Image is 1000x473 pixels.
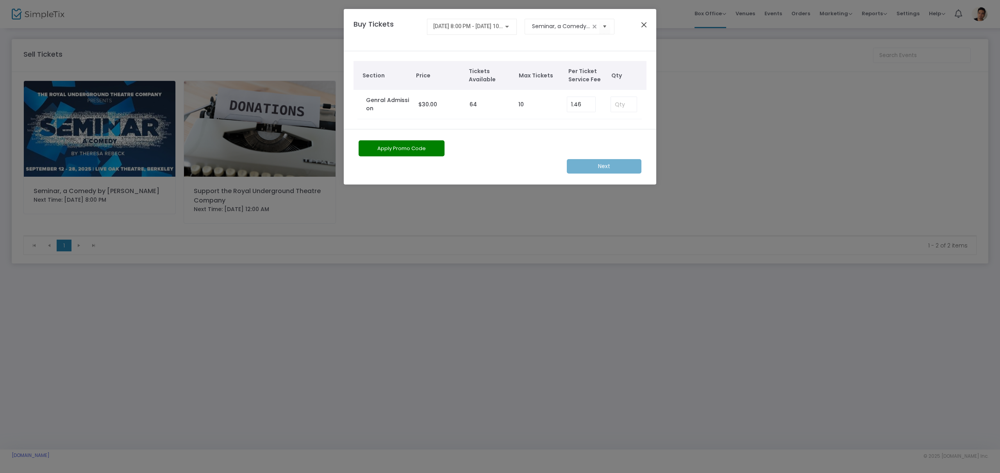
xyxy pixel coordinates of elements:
input: Select an event [532,22,590,30]
button: Apply Promo Code [359,140,445,156]
span: clear [590,22,599,31]
span: Per Ticket Service Fee [568,67,607,84]
label: 10 [518,100,524,109]
span: Tickets Available [469,67,511,84]
span: Section [362,72,409,80]
input: Qty [611,97,637,112]
h4: Buy Tickets [350,19,423,41]
span: Max Tickets [519,72,561,80]
label: Genral Admission [366,96,411,113]
span: Price [416,72,461,80]
input: Enter Service Fee [567,97,595,112]
span: $30.00 [418,100,437,108]
button: Select [599,18,610,34]
label: 64 [470,100,477,109]
button: Close [639,20,649,30]
span: [DATE] 8:00 PM - [DATE] 10:00 PM [433,23,516,29]
span: Qty [611,72,643,80]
